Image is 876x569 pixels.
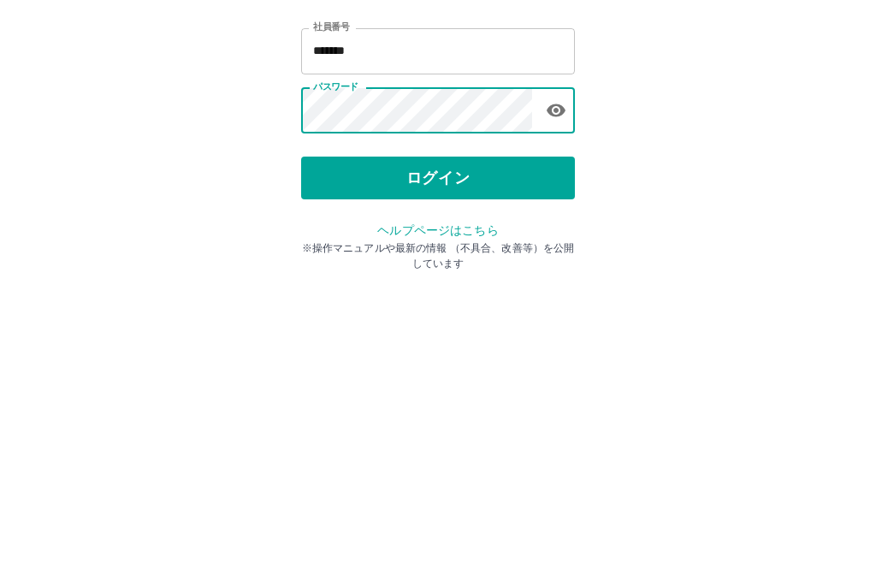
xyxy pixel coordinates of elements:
label: パスワード [313,220,358,233]
button: ログイン [301,296,575,339]
p: ※操作マニュアルや最新の情報 （不具合、改善等）を公開しています [301,380,575,411]
a: ヘルプページはこちら [377,363,498,376]
label: 社員番号 [313,160,349,173]
h2: ログイン [382,108,494,140]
